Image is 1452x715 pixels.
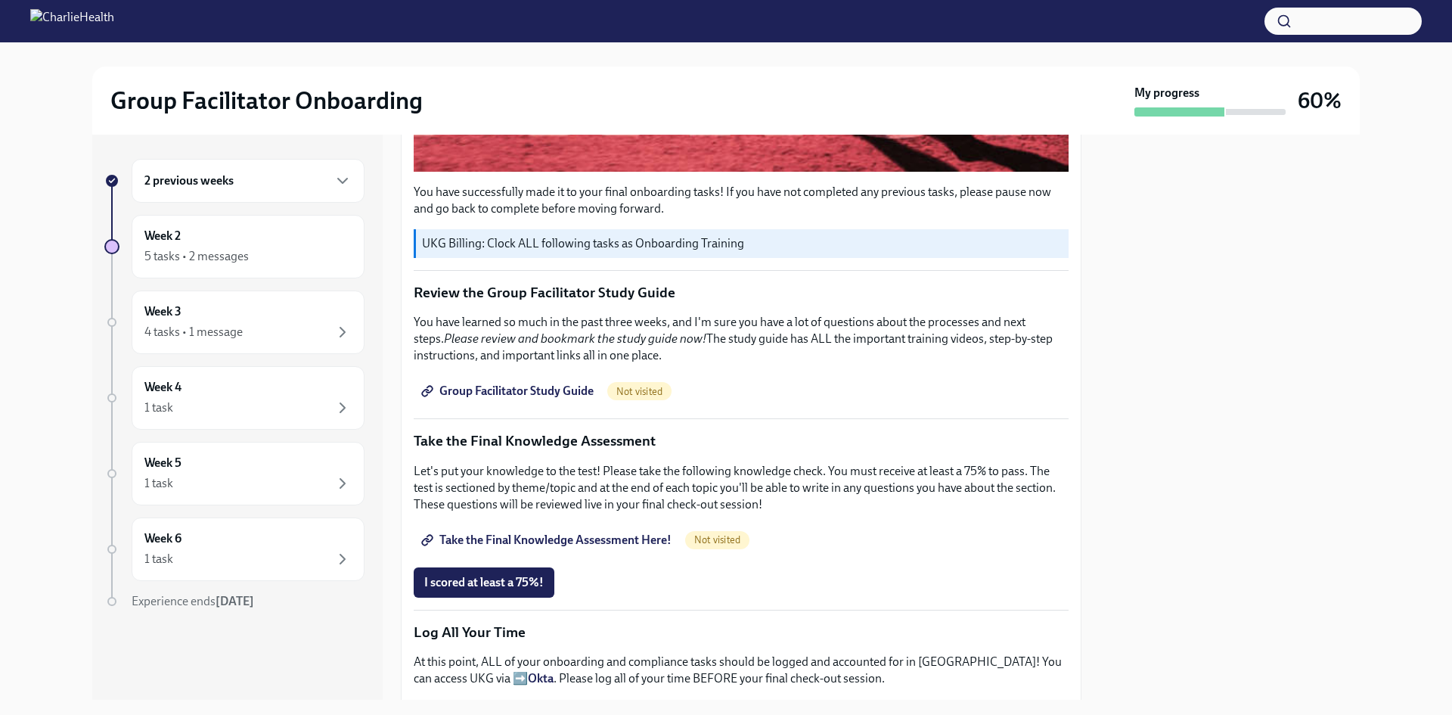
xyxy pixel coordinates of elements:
[414,463,1069,513] p: Let's put your knowledge to the test! Please take the following knowledge check. You must receive...
[144,248,249,265] div: 5 tasks • 2 messages
[144,475,173,492] div: 1 task
[685,534,749,546] span: Not visited
[414,283,1069,303] p: Review the Group Facilitator Study Guide
[424,575,544,590] span: I scored at least a 75%!
[132,594,254,608] span: Experience ends
[444,331,706,346] em: Please review and bookmark the study guide now!
[424,533,672,548] span: Take the Final Knowledge Assessment Here!
[104,215,365,278] a: Week 25 tasks • 2 messages
[414,376,604,406] a: Group Facilitator Study Guide
[132,159,365,203] div: 2 previous weeks
[144,324,243,340] div: 4 tasks • 1 message
[144,399,173,416] div: 1 task
[104,442,365,505] a: Week 51 task
[110,85,423,116] h2: Group Facilitator Onboarding
[414,525,682,555] a: Take the Final Knowledge Assessment Here!
[414,654,1069,687] p: At this point, ALL of your onboarding and compliance tasks should be logged and accounted for in ...
[607,386,672,397] span: Not visited
[144,530,181,547] h6: Week 6
[414,431,1069,451] p: Take the Final Knowledge Assessment
[424,384,594,399] span: Group Facilitator Study Guide
[144,379,181,396] h6: Week 4
[414,184,1069,217] p: You have successfully made it to your final onboarding tasks! If you have not completed any previ...
[104,291,365,354] a: Week 34 tasks • 1 message
[144,455,181,471] h6: Week 5
[414,623,1069,642] p: Log All Your Time
[528,671,554,685] a: Okta
[216,594,254,608] strong: [DATE]
[422,235,1063,252] p: UKG Billing: Clock ALL following tasks as Onboarding Training
[104,518,365,581] a: Week 61 task
[104,366,365,430] a: Week 41 task
[1134,85,1199,101] strong: My progress
[144,551,173,567] div: 1 task
[144,228,181,244] h6: Week 2
[414,314,1069,364] p: You have learned so much in the past three weeks, and I'm sure you have a lot of questions about ...
[144,173,234,189] h6: 2 previous weeks
[144,303,181,320] h6: Week 3
[414,567,554,598] button: I scored at least a 75%!
[1298,87,1342,114] h3: 60%
[30,9,114,33] img: CharlieHealth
